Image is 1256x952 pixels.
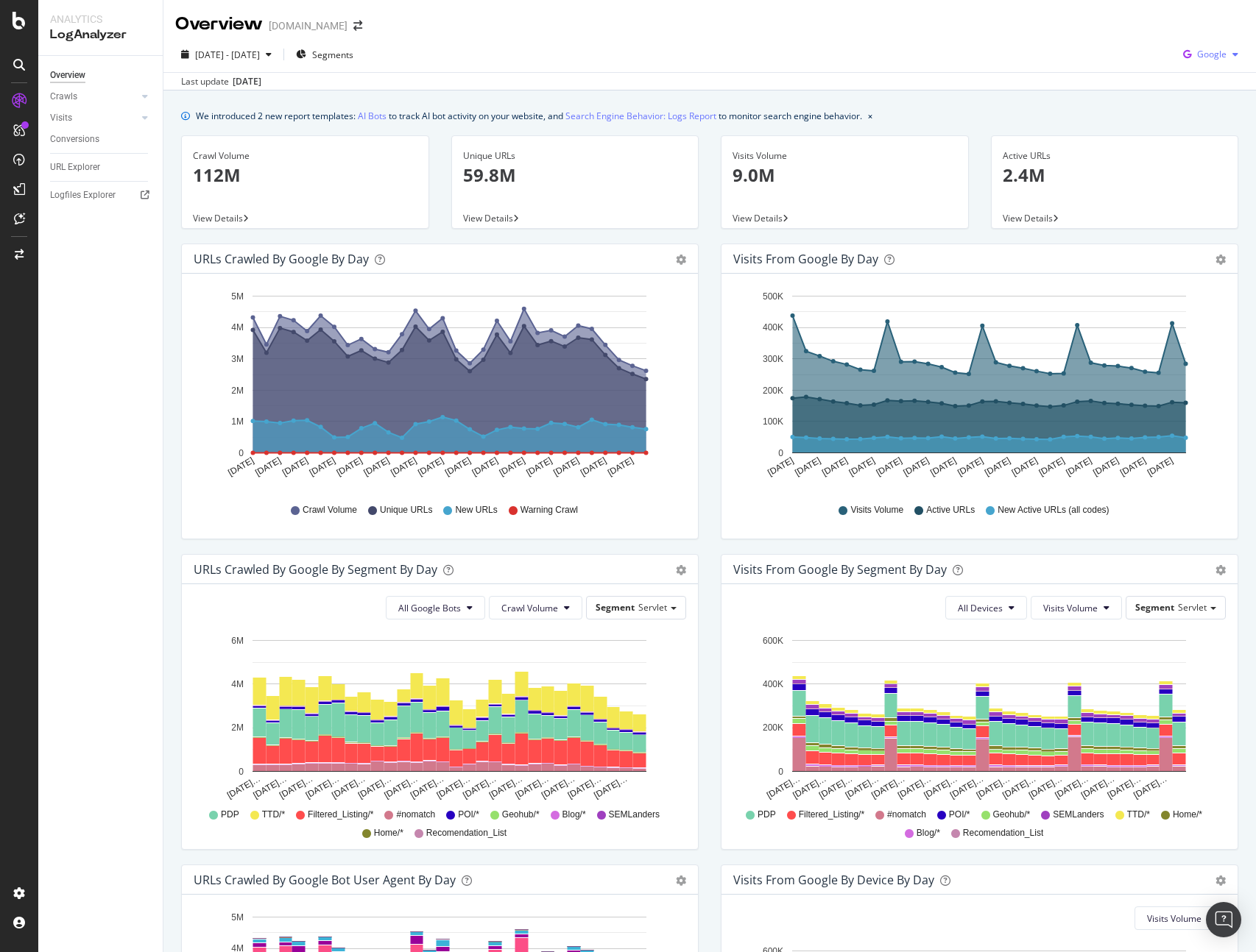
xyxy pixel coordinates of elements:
text: 6M [231,636,244,646]
text: [DATE] [847,455,877,478]
p: 9.0M [733,163,957,188]
text: 600K [763,636,783,646]
span: Recomendation_List [963,827,1043,839]
text: [DATE] [1091,455,1121,478]
text: 0 [778,448,783,458]
span: Visits Volume [850,504,903,516]
button: All Google Bots [386,596,485,619]
span: New Active URLs (all codes) [998,504,1109,516]
text: [DATE] [1064,455,1093,478]
span: Geohub/* [993,809,1031,821]
text: [DATE] [983,455,1012,478]
span: All Devices [958,602,1003,614]
text: 5M [231,291,244,302]
text: 200K [763,723,783,733]
div: Visits Volume [733,149,957,163]
a: Conversions [50,132,152,147]
text: 200K [763,386,783,396]
text: 3M [231,354,244,364]
div: URL Explorer [50,160,100,175]
text: [DATE] [766,455,795,478]
span: Filtered_Listing/* [308,809,373,821]
span: Home/* [1173,809,1202,821]
text: 0 [778,767,783,777]
text: [DATE] [875,455,904,478]
span: Recomendation_List [426,827,507,839]
div: Crawls [50,89,77,104]
div: A chart. [194,285,686,490]
svg: A chart. [733,631,1226,802]
text: [DATE] [579,455,608,478]
text: [DATE] [226,455,255,478]
text: [DATE] [820,455,850,478]
span: Segment [1135,601,1174,614]
div: gear [1216,255,1226,265]
span: SEMLanders [1053,809,1104,821]
text: [DATE] [253,455,283,478]
div: Overview [175,12,263,37]
span: Home/* [374,827,403,839]
span: [DATE] - [DATE] [195,49,260,61]
span: Servlet [1178,601,1207,614]
span: Segments [312,49,353,61]
div: gear [676,255,686,265]
text: [DATE] [281,455,310,478]
button: Google [1177,43,1244,66]
span: TTD/* [1127,809,1150,821]
span: PDP [221,809,239,821]
div: Crawl Volume [193,149,417,163]
p: 112M [193,163,417,188]
div: [DATE] [233,75,261,88]
button: [DATE] - [DATE] [175,43,278,66]
text: 100K [763,416,783,427]
span: View Details [733,212,783,224]
text: [DATE] [308,455,337,478]
button: Visits Volume [1135,906,1226,930]
span: Google [1197,48,1227,60]
p: 59.8M [463,163,688,188]
span: POI/* [458,809,479,821]
svg: A chart. [733,285,1226,490]
span: Servlet [638,601,667,614]
button: Crawl Volume [489,596,582,619]
text: [DATE] [1146,455,1175,478]
div: Last update [181,75,261,88]
div: info banner [181,108,1238,124]
div: arrow-right-arrow-left [353,21,362,31]
div: Visits From Google By Device By Day [733,873,934,887]
span: PDP [758,809,776,821]
div: LogAnalyzer [50,26,151,43]
div: Analytics [50,12,151,26]
text: [DATE] [416,455,445,478]
text: [DATE] [902,455,931,478]
text: [DATE] [470,455,500,478]
text: 400K [763,323,783,333]
text: [DATE] [443,455,473,478]
a: AI Bots [358,108,387,124]
div: Visits from Google By Segment By Day [733,562,947,577]
text: 4M [231,323,244,333]
span: Active URLs [926,504,975,516]
span: Visits Volume [1043,602,1098,614]
text: [DATE] [928,455,958,478]
button: All Devices [945,596,1027,619]
text: 500K [763,291,783,302]
div: URLs Crawled by Google by day [194,252,369,266]
span: #nomatch [887,809,926,821]
span: Crawl Volume [501,602,558,614]
text: [DATE] [362,455,392,478]
span: Crawl Volume [303,504,357,516]
text: [DATE] [551,455,581,478]
div: gear [676,875,686,886]
text: [DATE] [1010,455,1040,478]
div: Unique URLs [463,149,688,163]
text: [DATE] [524,455,554,478]
div: URLs Crawled by Google By Segment By Day [194,562,437,577]
div: Overview [50,68,85,83]
text: 4M [231,679,244,689]
span: Visits Volume [1147,912,1202,925]
p: 2.4M [1003,163,1227,188]
text: 300K [763,354,783,364]
a: Search Engine Behavior: Logs Report [565,108,716,124]
div: [DOMAIN_NAME] [269,18,347,33]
